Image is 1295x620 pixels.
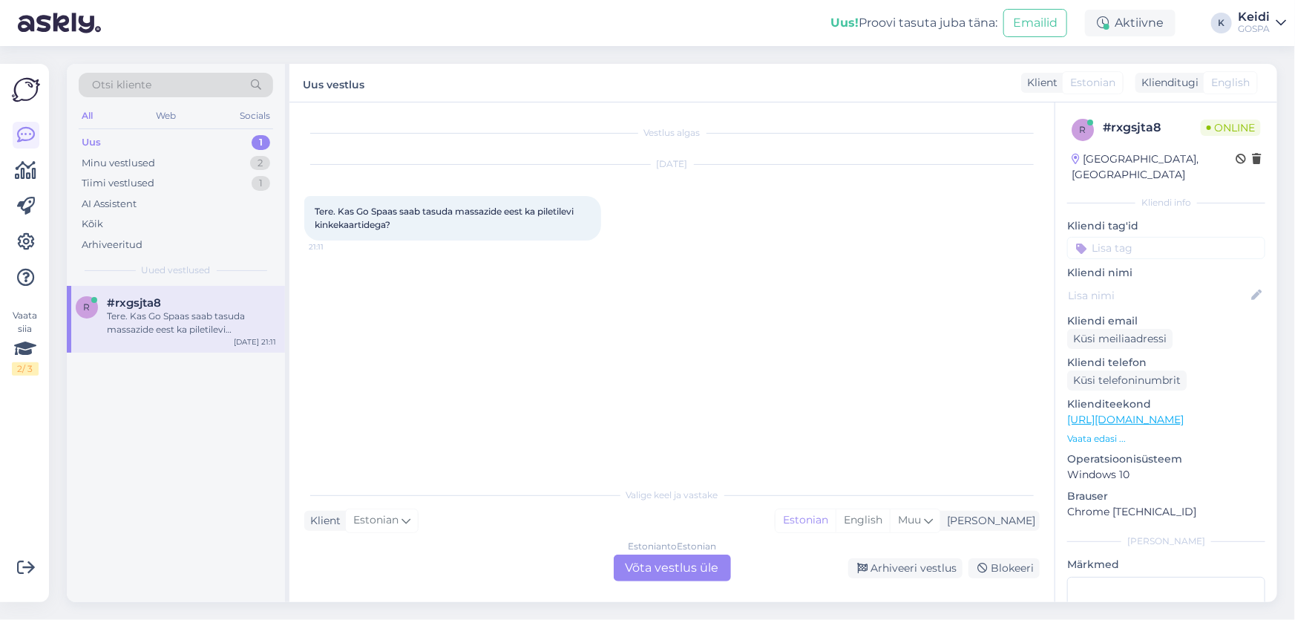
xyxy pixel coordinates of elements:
[848,558,963,578] div: Arhiveeri vestlus
[82,156,155,171] div: Minu vestlused
[303,73,364,93] label: Uus vestlus
[84,301,91,313] span: r
[107,310,276,336] div: Tere. Kas Go Spaas saab tasuda massazide eest ka piletilevi kinkekaartidega?
[1067,557,1265,572] p: Märkmed
[353,512,399,529] span: Estonian
[1211,13,1232,33] div: K
[1003,9,1067,37] button: Emailid
[1067,504,1265,520] p: Chrome [TECHNICAL_ID]
[1067,397,1265,412] p: Klienditeekond
[1067,432,1265,446] p: Vaata edasi ...
[304,513,341,529] div: Klient
[1021,75,1058,91] div: Klient
[968,558,1040,578] div: Blokeeri
[1067,329,1173,349] div: Küsi meiliaadressi
[79,106,96,125] div: All
[304,489,1040,502] div: Valige keel ja vastake
[830,14,997,32] div: Proovi tasuta juba täna:
[1201,120,1261,136] span: Online
[776,509,836,532] div: Estonian
[12,76,40,104] img: Askly Logo
[309,241,364,252] span: 21:11
[1072,151,1236,183] div: [GEOGRAPHIC_DATA], [GEOGRAPHIC_DATA]
[628,540,716,553] div: Estonian to Estonian
[82,197,137,212] div: AI Assistent
[1067,237,1265,259] input: Lisa tag
[1067,371,1187,391] div: Küsi telefoninumbrit
[614,555,731,581] div: Võta vestlus üle
[154,106,180,125] div: Web
[107,296,161,310] span: #rxgsjta8
[836,509,890,532] div: English
[12,309,39,376] div: Vaata siia
[1067,265,1265,281] p: Kliendi nimi
[304,157,1040,171] div: [DATE]
[142,264,211,277] span: Uued vestlused
[1067,489,1265,504] p: Brauser
[82,238,142,252] div: Arhiveeritud
[1211,75,1250,91] span: English
[1135,75,1199,91] div: Klienditugi
[1067,218,1265,234] p: Kliendi tag'id
[1238,23,1270,35] div: GOSPA
[82,176,154,191] div: Tiimi vestlused
[898,513,921,526] span: Muu
[1070,75,1115,91] span: Estonian
[1067,355,1265,371] p: Kliendi telefon
[1067,535,1265,548] div: [PERSON_NAME]
[252,176,270,191] div: 1
[1067,313,1265,329] p: Kliendi email
[830,16,859,30] b: Uus!
[315,206,576,230] span: Tere. Kas Go Spaas saab tasuda massazide eest ka piletilevi kinkekaartidega?
[1067,413,1184,426] a: [URL][DOMAIN_NAME]
[234,336,276,347] div: [DATE] 21:11
[1085,10,1176,36] div: Aktiivne
[1067,467,1265,483] p: Windows 10
[82,217,103,232] div: Kõik
[1080,124,1086,135] span: r
[250,156,270,171] div: 2
[941,513,1035,529] div: [PERSON_NAME]
[1238,11,1270,23] div: Keidi
[1068,287,1248,304] input: Lisa nimi
[92,77,151,93] span: Otsi kliente
[1103,119,1201,137] div: # rxgsjta8
[1238,11,1286,35] a: KeidiGOSPA
[1067,451,1265,467] p: Operatsioonisüsteem
[237,106,273,125] div: Socials
[82,135,101,150] div: Uus
[304,126,1040,140] div: Vestlus algas
[1067,196,1265,209] div: Kliendi info
[252,135,270,150] div: 1
[12,362,39,376] div: 2 / 3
